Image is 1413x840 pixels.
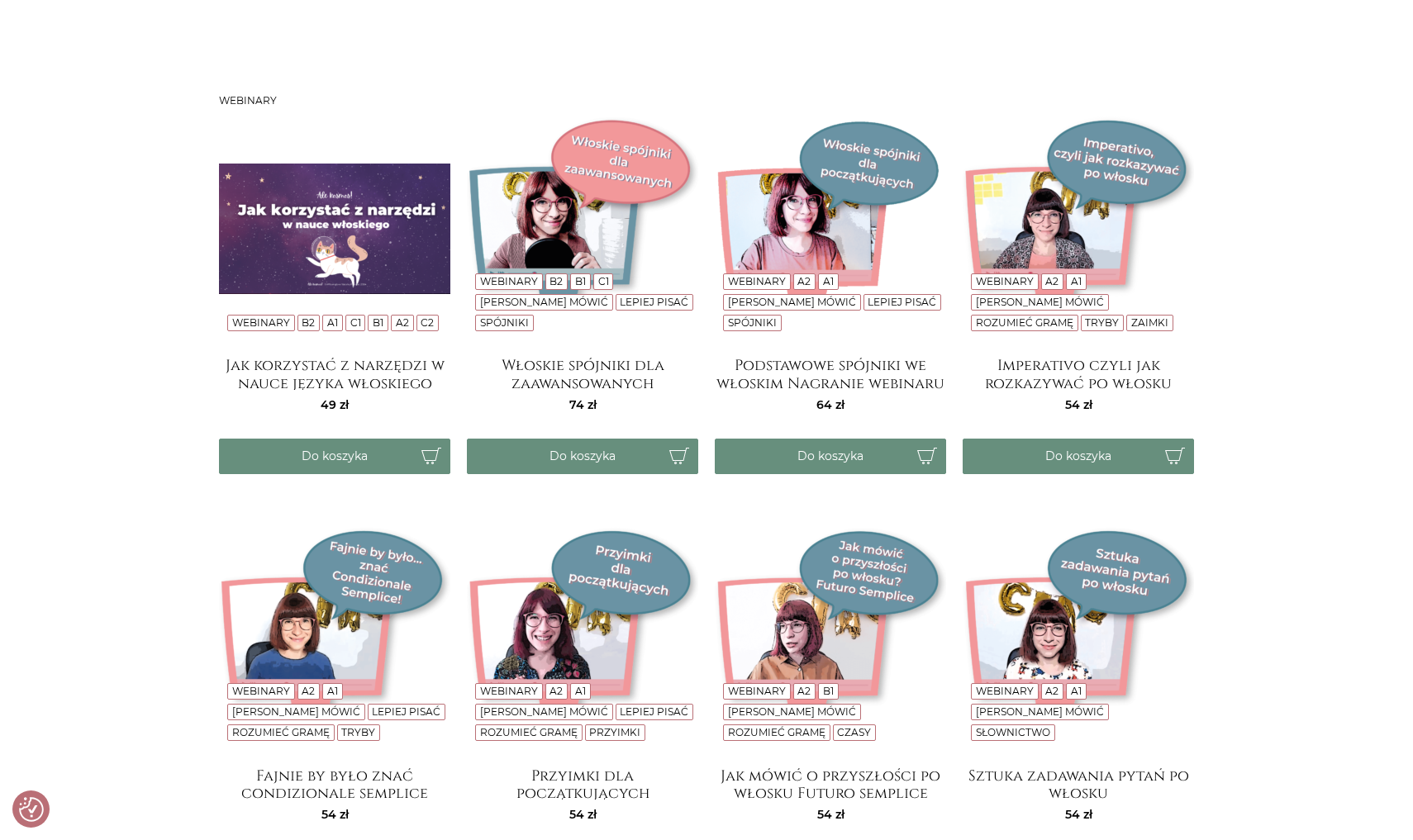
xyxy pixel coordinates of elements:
[976,275,1034,287] a: Webinary
[715,439,946,474] button: Do koszyka
[219,357,450,390] a: Jak korzystać z narzędzi w nauce języka włoskiego
[1065,397,1092,412] span: 54
[728,316,777,329] a: Spójniki
[976,705,1104,718] a: [PERSON_NAME] mówić
[480,685,538,697] a: Webinary
[19,797,44,822] img: Revisit consent button
[976,726,1050,738] a: Słownictwo
[816,397,844,412] span: 64
[728,726,825,738] a: Rozumieć gramę
[480,296,608,308] a: [PERSON_NAME] mówić
[575,275,586,287] a: B1
[421,316,434,329] a: C2
[19,797,44,822] button: Preferencje co do zgód
[837,726,871,738] a: Czasy
[1045,275,1059,287] a: A2
[219,95,1194,107] h3: Webinary
[976,316,1073,329] a: Rozumieć gramę
[589,726,640,738] a: Przyimki
[963,357,1194,390] a: Imperativo czyli jak rozkazywać po włosku
[327,316,338,329] a: A1
[823,685,834,697] a: B1
[728,685,786,697] a: Webinary
[232,316,290,329] a: Webinary
[715,767,946,800] a: Jak mówić o przyszłości po włosku Futuro semplice
[549,685,563,697] a: A2
[1045,685,1059,697] a: A2
[963,767,1194,800] a: Sztuka zadawania pytań po włosku
[302,316,315,329] a: B2
[350,316,361,329] a: C1
[467,357,698,390] a: Włoskie spójniki dla zaawansowanych
[321,397,349,412] span: 49
[480,316,529,329] a: Spójniki
[817,807,844,822] span: 54
[219,439,450,474] button: Do koszyka
[976,296,1104,308] a: [PERSON_NAME] mówić
[372,705,440,718] a: Lepiej pisać
[823,275,834,287] a: A1
[728,296,856,308] a: [PERSON_NAME] mówić
[620,705,688,718] a: Lepiej pisać
[232,705,360,718] a: [PERSON_NAME] mówić
[467,439,698,474] button: Do koszyka
[728,705,856,718] a: [PERSON_NAME] mówić
[232,726,330,738] a: Rozumieć gramę
[575,685,586,697] a: A1
[1071,275,1082,287] a: A1
[728,275,786,287] a: Webinary
[797,685,811,697] a: A2
[963,439,1194,474] button: Do koszyka
[467,767,698,800] a: Przyimki dla początkujących
[715,357,946,390] a: Podstawowe spójniki we włoskim Nagranie webinaru
[302,685,315,697] a: A2
[480,705,608,718] a: [PERSON_NAME] mówić
[549,275,563,287] a: B2
[569,397,597,412] span: 74
[620,296,688,308] a: Lepiej pisać
[373,316,383,329] a: B1
[219,767,450,800] a: Fajnie by było znać condizionale semplice
[327,685,338,697] a: A1
[1085,316,1119,329] a: Tryby
[480,726,578,738] a: Rozumieć gramę
[1131,316,1168,329] a: Zaimki
[341,726,375,738] a: Tryby
[598,275,609,287] a: C1
[1065,807,1092,822] span: 54
[396,316,409,329] a: A2
[797,275,811,287] a: A2
[232,685,290,697] a: Webinary
[321,807,349,822] span: 54
[480,275,538,287] a: Webinary
[976,685,1034,697] a: Webinary
[1071,685,1082,697] a: A1
[569,807,597,822] span: 54
[868,296,936,308] a: Lepiej pisać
